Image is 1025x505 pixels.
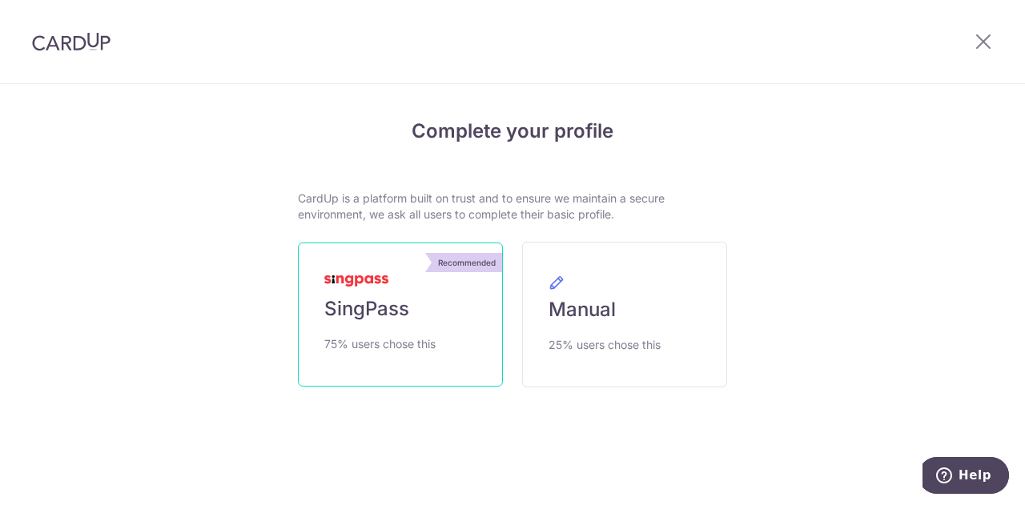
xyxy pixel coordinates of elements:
[549,297,616,323] span: Manual
[549,335,661,355] span: 25% users chose this
[324,296,409,322] span: SingPass
[324,335,436,354] span: 75% users chose this
[298,117,727,146] h4: Complete your profile
[36,11,69,26] span: Help
[522,242,727,387] a: Manual 25% users chose this
[922,457,1009,497] iframe: Opens a widget where you can find more information
[298,242,503,387] a: Recommended SingPass 75% users chose this
[324,275,388,287] img: MyInfoLogo
[432,253,502,272] div: Recommended
[32,32,111,51] img: CardUp
[298,190,727,222] p: CardUp is a platform built on trust and to ensure we maintain a secure environment, we ask all us...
